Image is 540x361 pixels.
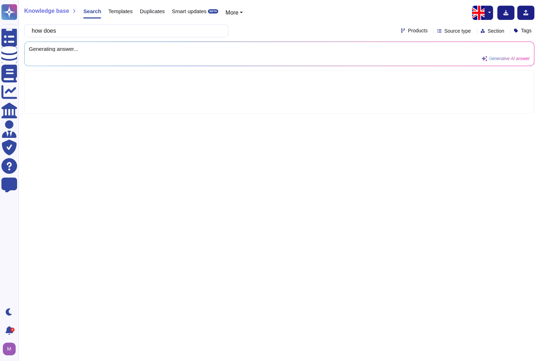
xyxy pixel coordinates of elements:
[172,9,207,14] span: Smart updates
[408,28,428,33] span: Products
[28,25,221,37] input: Search a question or template...
[10,328,15,332] div: 4
[208,9,218,14] div: BETA
[83,9,101,14] span: Search
[489,56,530,61] span: Generative AI answer
[472,6,486,20] img: en
[488,28,504,33] span: Section
[140,9,165,14] span: Duplicates
[29,46,530,52] span: Generating answer...
[444,28,471,33] span: Source type
[24,8,69,14] span: Knowledge base
[521,28,531,33] span: Tags
[1,341,21,357] button: user
[225,10,238,16] span: More
[108,9,132,14] span: Templates
[225,9,243,17] button: More
[3,343,16,355] img: user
